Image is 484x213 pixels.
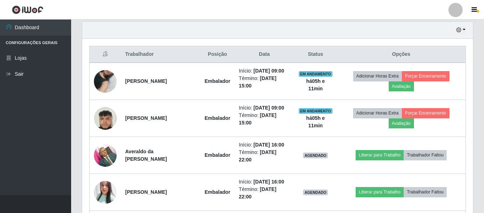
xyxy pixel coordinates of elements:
strong: Embalador [204,152,230,158]
strong: Embalador [204,115,230,121]
button: Liberar para Trabalho [356,187,404,197]
button: Trabalhador Faltou [404,187,447,197]
img: 1700235311626.jpeg [94,61,117,102]
th: Data [235,46,294,63]
span: EM ANDAMENTO [299,108,333,114]
th: Posição [200,46,234,63]
strong: há 05 h e 11 min [306,115,325,128]
li: Início: [239,104,290,112]
th: Trabalhador [121,46,200,63]
span: EM ANDAMENTO [299,71,333,77]
button: Forçar Encerramento [402,71,450,81]
li: Término: [239,112,290,127]
button: Liberar para Trabalho [356,150,404,160]
th: Status [294,46,337,63]
button: Forçar Encerramento [402,108,450,118]
button: Avaliação [389,81,414,91]
th: Opções [337,46,466,63]
time: [DATE] 09:00 [254,68,284,74]
img: 1748729241814.jpeg [94,179,117,206]
strong: [PERSON_NAME] [125,115,167,121]
strong: [PERSON_NAME] [125,189,167,195]
li: Término: [239,75,290,90]
li: Término: [239,186,290,201]
time: [DATE] 16:00 [254,179,284,185]
span: AGENDADO [303,190,328,195]
button: Adicionar Horas Extra [353,71,402,81]
button: Adicionar Horas Extra [353,108,402,118]
strong: há 05 h e 11 min [306,78,325,91]
img: 1731039194690.jpeg [94,103,117,133]
li: Início: [239,67,290,75]
strong: [PERSON_NAME] [125,78,167,84]
button: Trabalhador Faltou [404,150,447,160]
time: [DATE] 16:00 [254,142,284,148]
strong: Embalador [204,78,230,84]
li: Início: [239,178,290,186]
button: Avaliação [389,118,414,128]
img: CoreUI Logo [12,5,43,14]
time: [DATE] 09:00 [254,105,284,111]
strong: Averaldo da [PERSON_NAME] [125,149,167,162]
span: AGENDADO [303,153,328,158]
strong: Embalador [204,189,230,195]
li: Início: [239,141,290,149]
li: Término: [239,149,290,164]
img: 1697117733428.jpeg [94,140,117,170]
